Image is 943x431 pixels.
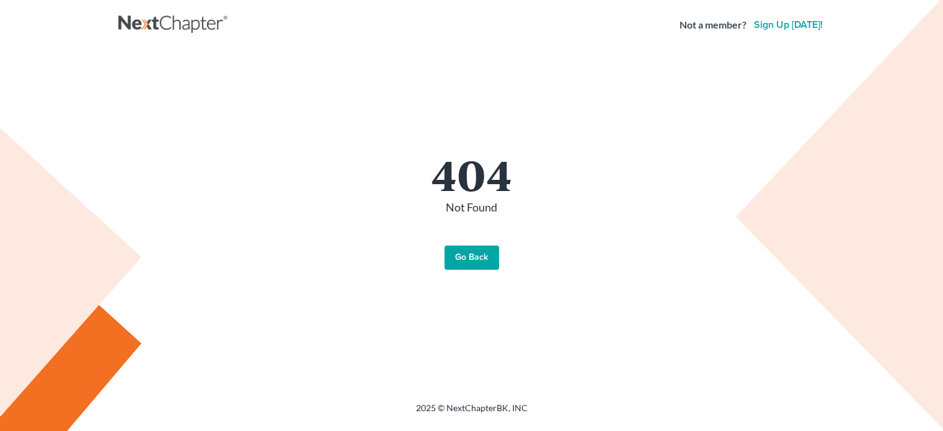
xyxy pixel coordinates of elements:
p: Not Found [131,200,813,216]
h1: 404 [131,153,813,195]
div: 2025 © NextChapterBK, INC [118,402,825,424]
a: Go Back [445,246,499,270]
strong: Not a member? [680,18,746,32]
a: Sign up [DATE]! [751,20,825,30]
